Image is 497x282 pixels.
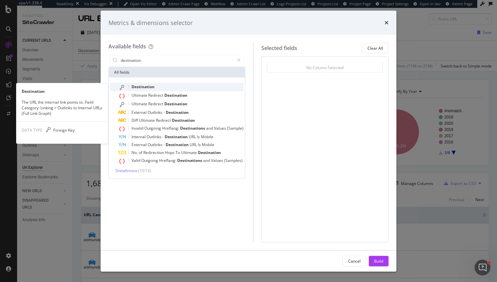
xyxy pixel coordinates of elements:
[198,150,221,155] span: Destination
[164,101,187,107] span: Destination
[166,110,189,115] span: Destination
[201,134,213,140] span: Mobile
[189,134,197,140] span: URL
[224,158,243,163] span: (Samples)
[369,256,389,266] button: Build
[306,64,343,70] div: No Column Selected
[131,84,154,90] span: Destination
[374,258,383,264] div: Build
[148,92,164,98] span: Redirect
[148,110,163,115] span: Outlinks
[180,125,206,131] span: Destinations
[159,158,177,163] span: Hreflang:
[16,89,108,94] div: Destination
[202,142,214,147] span: Mobile
[211,158,224,163] span: Values
[172,117,195,123] span: Destination
[385,18,389,27] div: times
[206,125,214,131] span: and
[108,18,193,27] div: Metrics & dimensions selector
[166,142,190,147] span: Destination
[139,117,156,123] span: Ultimate
[190,142,198,147] span: URL
[165,134,189,140] span: Destination
[177,158,203,163] span: Destinations
[163,110,166,115] span: -
[367,45,383,51] div: Clear All
[165,150,176,155] span: Hops
[203,158,211,163] span: and
[148,101,164,107] span: Redirect
[227,125,244,131] span: (Sample)
[120,55,234,65] input: Search by field name
[261,44,297,52] div: Selected fields
[162,125,180,131] span: Hreflang:
[156,117,172,123] span: Redirect
[162,134,165,140] span: -
[343,256,366,266] button: Cancel
[141,158,159,163] span: Outgoing
[197,134,201,140] span: Is
[115,168,137,173] span: Show 6 more
[147,134,162,140] span: Outlinks
[475,260,490,275] iframe: Intercom live chat
[131,142,148,147] span: External
[144,125,162,131] span: Outgoing
[362,43,389,53] button: Clear All
[131,150,139,155] span: No.
[109,67,245,78] div: All fields
[143,150,165,155] span: Redirection
[148,142,163,147] span: Outlinks
[131,101,148,107] span: Ultimate
[176,150,181,155] span: To
[181,150,198,155] span: Ultimate
[131,125,144,131] span: Invalid
[131,110,148,115] span: External
[16,99,108,116] div: The URL the internal link points to. Field Category: Linking > Outlinks to Internal URLs (Full Li...
[198,142,202,147] span: Is
[139,150,143,155] span: of
[131,158,141,163] span: Valid
[131,92,148,98] span: Ultimate
[214,125,227,131] span: Values
[131,134,147,140] span: Internal
[163,142,166,147] span: -
[101,11,396,271] div: modal
[138,168,151,173] span: ( 10 / 16 )
[164,92,187,98] span: Destination
[131,117,139,123] span: Diff
[348,258,361,264] div: Cancel
[108,43,146,50] div: Available fields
